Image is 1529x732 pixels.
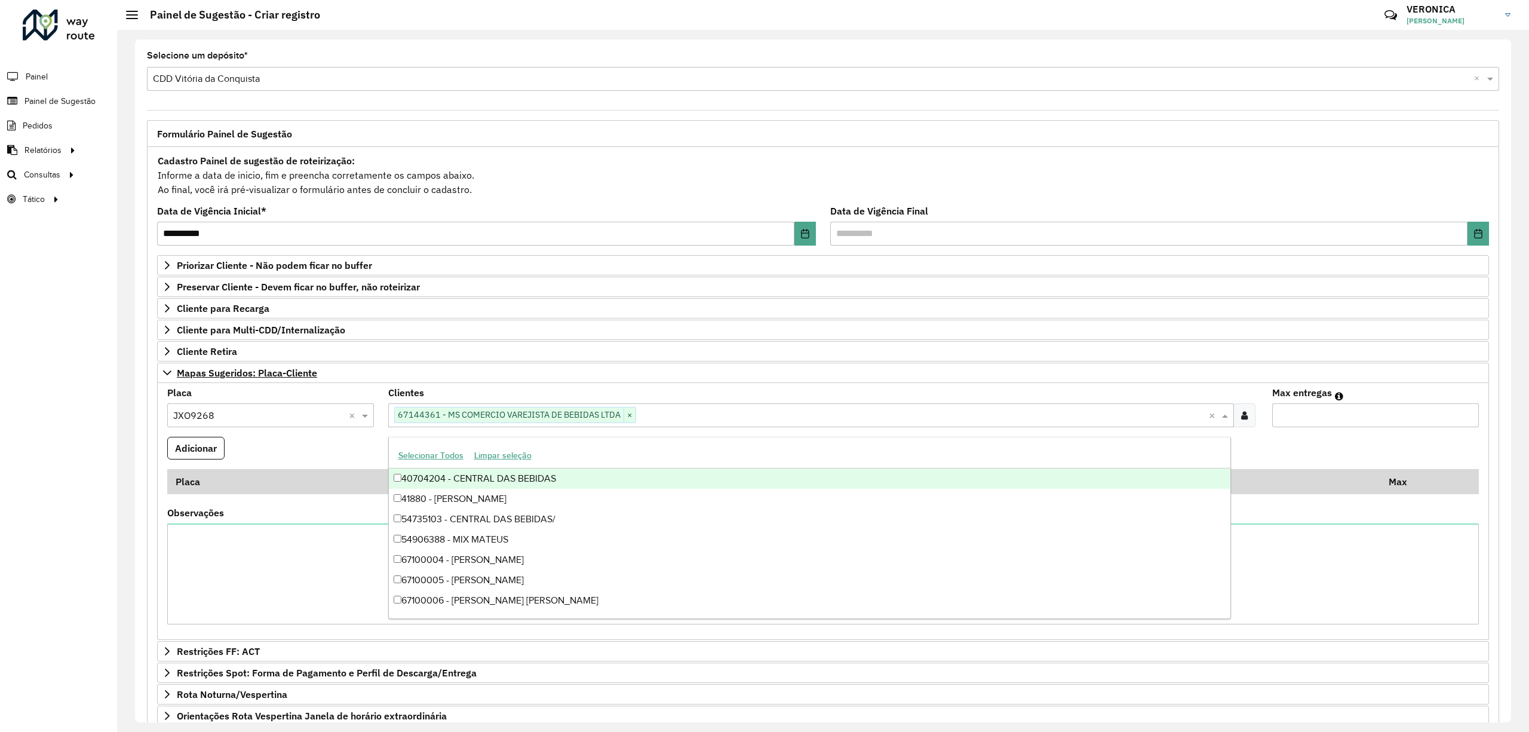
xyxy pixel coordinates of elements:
[389,529,1231,550] div: 54906388 - MIX MATEUS
[389,468,1231,489] div: 40704204 - CENTRAL DAS BEBIDAS
[1467,222,1489,246] button: Choose Date
[624,408,635,422] span: ×
[167,437,225,460] button: Adicionar
[393,446,469,465] button: Selecionar Todos
[177,668,477,678] span: Restrições Spot: Forma de Pagamento e Perfil de Descarga/Entrega
[177,261,372,270] span: Priorizar Cliente - Não podem ficar no buffer
[177,282,420,292] span: Preservar Cliente - Devem ficar no buffer, não roteirizar
[138,8,320,22] h2: Painel de Sugestão - Criar registro
[1407,16,1496,26] span: [PERSON_NAME]
[1272,385,1332,400] label: Max entregas
[147,48,248,63] label: Selecione um depósito
[167,469,401,494] th: Placa
[389,570,1231,590] div: 67100005 - [PERSON_NAME]
[177,690,287,699] span: Rota Noturna/Vespertina
[389,550,1231,570] div: 67100004 - [PERSON_NAME]
[389,509,1231,529] div: 54735103 - CENTRAL DAS BEBIDAS/
[157,641,1489,661] a: Restrições FF: ACT
[177,647,260,656] span: Restrições FF: ACT
[157,277,1489,297] a: Preservar Cliente - Devem ficar no buffer, não roteirizar
[157,153,1489,197] div: Informe a data de inicio, fim e preencha corretamente os campos abaixo. Ao final, você irá pré-vi...
[157,706,1489,726] a: Orientações Rota Vespertina Janela de horário extraordinária
[389,590,1231,611] div: 67100006 - [PERSON_NAME] [PERSON_NAME]
[23,193,45,206] span: Tático
[389,611,1231,631] div: 67100009 - [PERSON_NAME] [PERSON_NAME]
[158,155,355,167] strong: Cadastro Painel de sugestão de roteirização:
[1474,72,1484,86] span: Clear all
[1209,408,1219,422] span: Clear all
[23,120,53,132] span: Pedidos
[157,684,1489,705] a: Rota Noturna/Vespertina
[177,304,269,313] span: Cliente para Recarga
[177,347,237,356] span: Cliente Retira
[157,663,1489,683] a: Restrições Spot: Forma de Pagamento e Perfil de Descarga/Entrega
[167,385,192,400] label: Placa
[24,144,62,157] span: Relatórios
[388,385,424,400] label: Clientes
[1378,2,1404,28] a: Contato Rápido
[389,489,1231,509] div: 41880 - [PERSON_NAME]
[177,368,317,378] span: Mapas Sugeridos: Placa-Cliente
[1380,469,1428,494] th: Max
[177,711,447,721] span: Orientações Rota Vespertina Janela de horário extraordinária
[157,129,292,139] span: Formulário Painel de Sugestão
[157,298,1489,318] a: Cliente para Recarga
[157,341,1489,362] a: Cliente Retira
[388,437,1232,619] ng-dropdown-panel: Options list
[349,408,359,422] span: Clear all
[830,204,928,218] label: Data de Vigência Final
[157,320,1489,340] a: Cliente para Multi-CDD/Internalização
[157,255,1489,275] a: Priorizar Cliente - Não podem ficar no buffer
[26,71,48,83] span: Painel
[1335,391,1343,401] em: Máximo de clientes que serão colocados na mesma rota com os clientes informados
[24,169,60,181] span: Consultas
[469,446,537,465] button: Limpar seleção
[157,363,1489,383] a: Mapas Sugeridos: Placa-Cliente
[157,383,1489,641] div: Mapas Sugeridos: Placa-Cliente
[157,204,266,218] label: Data de Vigência Inicial
[177,325,345,335] span: Cliente para Multi-CDD/Internalização
[395,408,624,422] span: 67144361 - MS COMERCIO VAREJISTA DE BEBIDAS LTDA
[167,506,224,520] label: Observações
[1407,4,1496,15] h3: VERONICA
[794,222,816,246] button: Choose Date
[24,95,96,108] span: Painel de Sugestão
